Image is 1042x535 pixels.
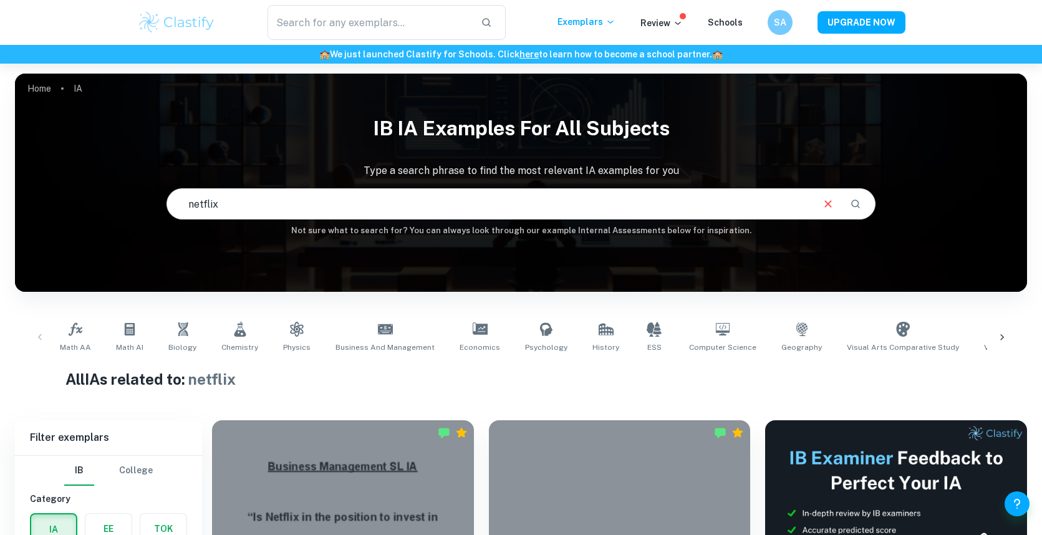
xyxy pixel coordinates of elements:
[319,49,330,59] span: 🏫
[188,370,236,388] span: netflix
[708,17,743,27] a: Schools
[119,456,153,486] button: College
[15,224,1027,237] h6: Not sure what to search for? You can always look through our example Internal Assessments below f...
[27,80,51,97] a: Home
[714,427,726,439] img: Marked
[137,10,216,35] img: Clastify logo
[116,342,143,353] span: Math AI
[557,15,615,29] p: Exemplars
[167,186,811,221] input: E.g. player arrangements, enthalpy of combustion, analysis of a big city...
[592,342,619,353] span: History
[847,342,959,353] span: Visual Arts Comparative Study
[768,10,793,35] button: SA
[1005,491,1030,516] button: Help and Feedback
[15,420,202,455] h6: Filter exemplars
[816,192,840,216] button: Clear
[64,456,94,486] button: IB
[731,427,744,439] div: Premium
[15,163,1027,178] p: Type a search phrase to find the most relevant IA examples for you
[455,427,468,439] div: Premium
[335,342,435,353] span: Business and Management
[519,49,539,59] a: here
[712,49,723,59] span: 🏫
[773,16,787,29] h6: SA
[640,16,683,30] p: Review
[74,82,82,95] p: IA
[2,47,1040,61] h6: We just launched Clastify for Schools. Click to learn how to become a school partner.
[60,342,91,353] span: Math AA
[268,5,471,40] input: Search for any exemplars...
[221,342,258,353] span: Chemistry
[64,456,153,486] div: Filter type choice
[283,342,311,353] span: Physics
[15,108,1027,148] h1: IB IA examples for all subjects
[460,342,500,353] span: Economics
[818,11,905,34] button: UPGRADE NOW
[781,342,822,353] span: Geography
[647,342,662,353] span: ESS
[438,427,450,439] img: Marked
[30,492,187,506] h6: Category
[65,368,977,390] h1: All IAs related to:
[525,342,567,353] span: Psychology
[845,193,866,214] button: Search
[689,342,756,353] span: Computer Science
[168,342,196,353] span: Biology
